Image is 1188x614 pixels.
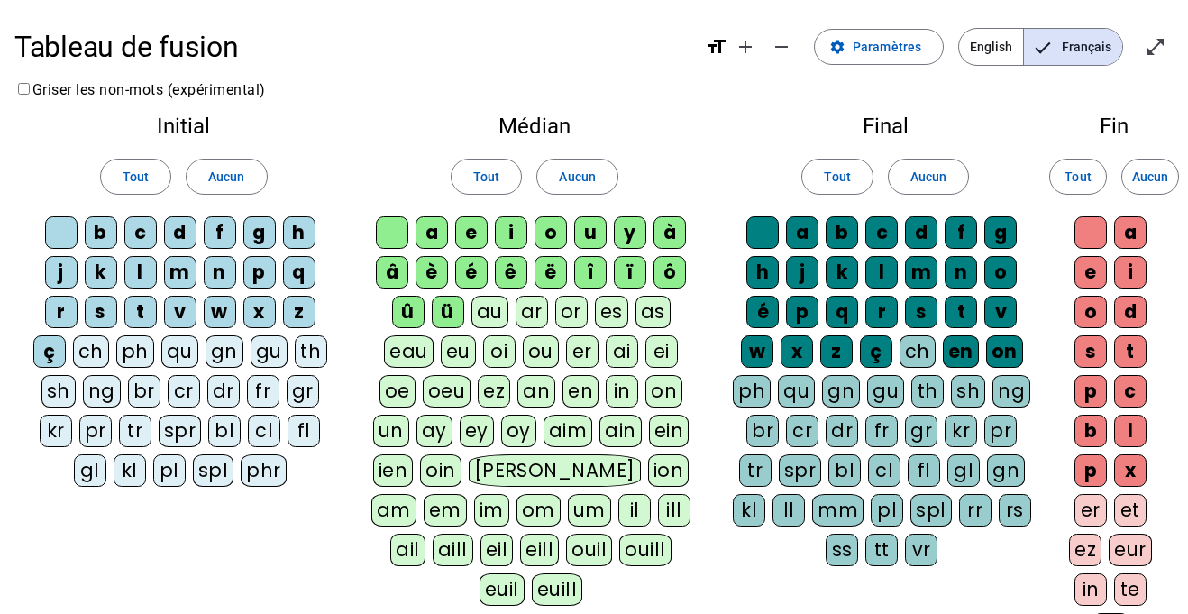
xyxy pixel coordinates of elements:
span: Aucun [910,166,946,188]
div: z [820,335,853,368]
div: ay [416,415,452,447]
span: Aucun [559,166,595,188]
div: gu [251,335,288,368]
div: aill [433,534,473,566]
div: oin [420,454,461,487]
div: ch [73,335,109,368]
div: ô [653,256,686,289]
div: mm [812,494,864,527]
div: en [562,375,599,408]
div: fl [908,454,940,487]
div: v [164,296,196,328]
div: vr [905,534,937,566]
div: o [984,256,1017,289]
div: cl [248,415,280,447]
div: û [392,296,425,328]
div: ar [516,296,548,328]
div: b [826,216,858,249]
div: rr [959,494,992,527]
div: t [124,296,157,328]
div: h [283,216,315,249]
div: in [1074,573,1107,606]
div: ss [826,534,858,566]
button: Aucun [536,159,617,195]
div: ü [432,296,464,328]
div: y [614,216,646,249]
div: ouil [566,534,612,566]
div: p [786,296,818,328]
div: o [1074,296,1107,328]
div: t [1114,335,1147,368]
div: q [283,256,315,289]
div: e [1074,256,1107,289]
div: ph [733,375,771,408]
div: ë [535,256,567,289]
div: un [373,415,409,447]
div: u [574,216,607,249]
span: English [959,29,1023,65]
div: er [566,335,599,368]
div: kr [945,415,977,447]
div: p [1074,454,1107,487]
span: Aucun [1132,166,1168,188]
mat-icon: open_in_full [1145,36,1166,58]
div: eill [520,534,559,566]
div: sh [951,375,985,408]
div: au [471,296,508,328]
div: ph [116,335,154,368]
div: m [164,256,196,289]
div: qu [778,375,815,408]
div: fr [247,375,279,408]
div: an [517,375,555,408]
div: in [606,375,638,408]
div: pl [871,494,903,527]
div: s [1074,335,1107,368]
div: h [746,256,779,289]
div: bl [208,415,241,447]
div: l [124,256,157,289]
div: d [905,216,937,249]
div: ou [523,335,559,368]
mat-button-toggle-group: Language selection [958,28,1123,66]
span: Tout [824,166,850,188]
div: eur [1109,534,1152,566]
div: cr [168,375,200,408]
div: gr [287,375,319,408]
span: Tout [1065,166,1091,188]
div: t [945,296,977,328]
div: gl [74,454,106,487]
div: j [45,256,78,289]
div: x [243,296,276,328]
div: s [85,296,117,328]
div: br [746,415,779,447]
div: ouill [619,534,671,566]
div: ill [658,494,690,527]
div: spr [159,415,202,447]
div: cr [786,415,818,447]
div: um [568,494,611,527]
div: on [645,375,682,408]
div: spl [193,454,234,487]
div: or [555,296,588,328]
h2: Fin [1069,115,1159,137]
div: l [865,256,898,289]
div: gn [206,335,243,368]
div: eu [441,335,476,368]
div: am [371,494,416,527]
button: Aucun [888,159,969,195]
div: kl [114,454,146,487]
div: gu [867,375,904,408]
div: j [786,256,818,289]
div: ç [33,335,66,368]
div: gl [947,454,980,487]
div: pl [153,454,186,487]
button: Tout [1049,159,1107,195]
div: tr [119,415,151,447]
div: c [865,216,898,249]
div: im [474,494,509,527]
div: w [741,335,773,368]
h2: Médian [367,115,702,137]
span: Tout [123,166,149,188]
div: l [1114,415,1147,447]
div: te [1114,573,1147,606]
